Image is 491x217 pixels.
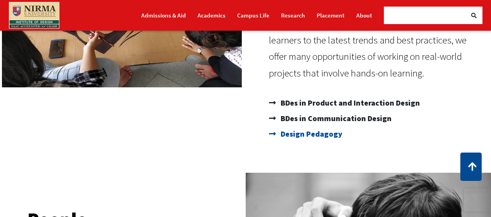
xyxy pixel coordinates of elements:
[9,2,59,29] img: main_logo
[141,9,186,22] a: Admissions & Aid
[317,9,345,22] a: Placement
[269,111,484,126] a: BDes in Communication Design
[356,9,372,22] a: About
[269,95,484,111] a: BDes in Product and Interaction Design
[269,126,484,142] a: Design Pedagogy
[279,126,342,142] span: Design Pedagogy
[281,9,305,22] a: Research
[279,111,392,126] span: BDes in Communication Design
[198,9,226,22] a: Academics
[279,95,420,111] span: BDes in Product and Interaction Design
[237,9,269,22] a: Campus Life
